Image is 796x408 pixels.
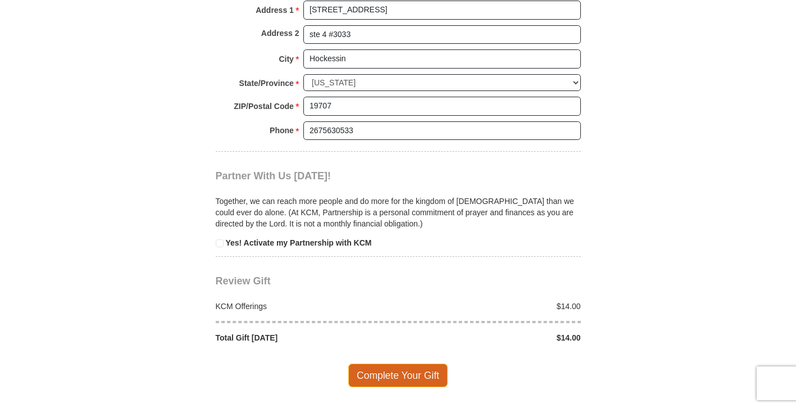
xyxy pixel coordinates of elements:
span: Review Gift [216,275,271,287]
strong: Address 1 [256,2,294,18]
div: KCM Offerings [210,301,398,312]
strong: Phone [270,123,294,138]
span: Partner With Us [DATE]! [216,170,331,182]
strong: ZIP/Postal Code [234,98,294,114]
div: $14.00 [398,301,587,312]
strong: City [279,51,293,67]
p: Together, we can reach more people and do more for the kingdom of [DEMOGRAPHIC_DATA] than we coul... [216,196,581,229]
strong: Yes! Activate my Partnership with KCM [225,238,371,247]
div: Total Gift [DATE] [210,332,398,343]
strong: Address 2 [261,25,299,41]
span: Complete Your Gift [348,364,448,387]
div: $14.00 [398,332,587,343]
strong: State/Province [239,75,294,91]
